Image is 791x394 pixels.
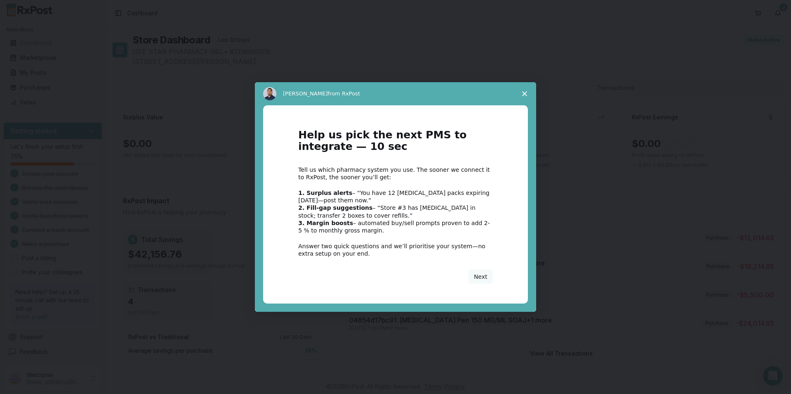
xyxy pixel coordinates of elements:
[283,90,328,97] span: [PERSON_NAME]
[298,242,493,257] div: Answer two quick questions and we’ll prioritise your system—no extra setup on your end.
[298,189,493,204] div: – “You have 12 [MEDICAL_DATA] packs expiring [DATE]—post them now.”
[328,90,360,97] span: from RxPost
[298,220,353,226] b: 3. Margin boosts
[298,219,493,234] div: – automated buy/sell prompts proven to add 2-5 % to monthly gross margin.
[298,129,493,158] h1: Help us pick the next PMS to integrate — 10 sec
[263,87,276,100] img: Profile image for Manuel
[298,204,373,211] b: 2. Fill-gap suggestions
[513,82,536,105] span: Close survey
[298,190,352,196] b: 1. Surplus alerts
[468,270,493,284] button: Next
[298,204,493,219] div: – “Store #3 has [MEDICAL_DATA] in stock; transfer 2 boxes to cover refills.”
[298,166,493,181] div: Tell us which pharmacy system you use. The sooner we connect it to RxPost, the sooner you’ll get:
